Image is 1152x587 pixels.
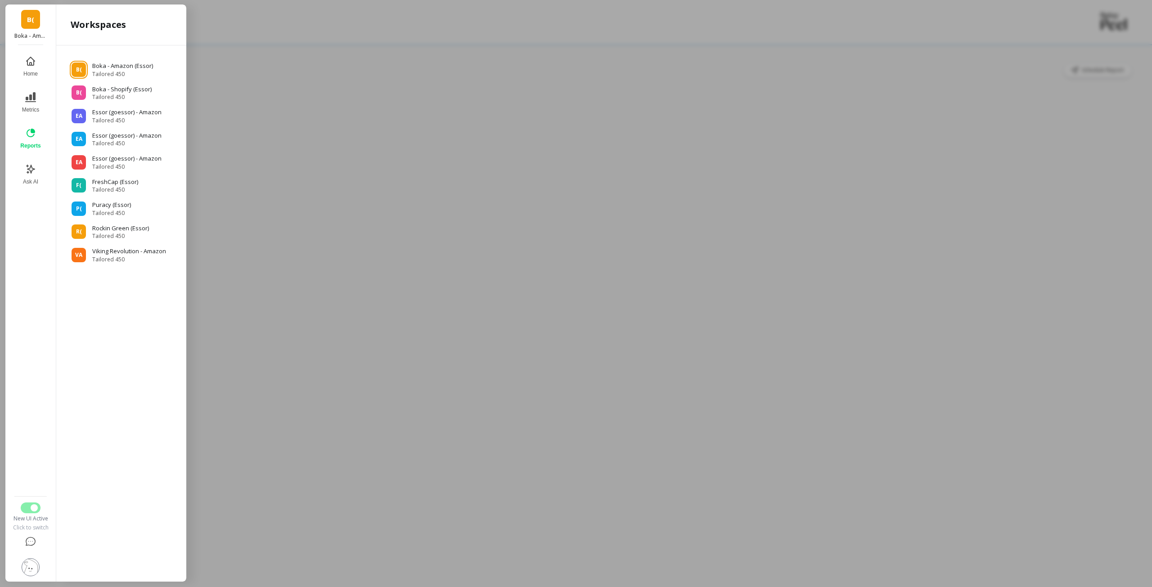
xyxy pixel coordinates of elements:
p: Essor (goessor) - Amazon [92,131,162,140]
span: Tailored 450 [92,186,138,193]
span: Tailored 450 [92,163,162,170]
p: Essor (goessor) - Amazon [92,108,162,117]
div: Click to switch [11,524,49,531]
span: Metrics [22,106,40,113]
span: Tailored 450 [92,71,153,78]
span: Ask AI [23,178,38,185]
span: Tailored 450 [92,233,149,240]
button: Switch to Legacy UI [21,502,40,513]
span: EA [76,112,82,120]
span: Home [23,70,38,77]
span: EA [76,159,82,166]
span: F( [76,182,81,189]
button: Home [15,50,46,83]
span: R( [76,228,82,235]
button: Help [11,531,49,553]
span: B( [76,89,82,96]
div: New UI Active [11,515,49,522]
span: P( [76,205,82,212]
span: Tailored 450 [92,140,162,147]
span: VA [75,251,82,259]
button: Settings [11,553,49,582]
button: Ask AI [15,158,46,191]
p: Essor (goessor) - Amazon [92,154,162,163]
p: Boka - Shopify (Essor) [92,85,152,94]
span: Tailored 450 [92,94,152,101]
h2: Workspaces [71,18,126,31]
span: Tailored 450 [92,210,131,217]
span: Tailored 450 [92,256,166,263]
span: Reports [20,142,40,149]
img: profile picture [22,558,40,576]
span: Tailored 450 [92,117,162,124]
p: Puracy (Essor) [92,201,131,210]
button: Metrics [15,86,46,119]
p: Viking Revolution - Amazon [92,247,166,256]
span: B( [76,66,82,73]
p: Boka - Amazon (Essor) [92,62,153,71]
span: EA [76,135,82,143]
span: B( [27,14,34,25]
p: FreshCap (Essor) [92,178,138,187]
button: Reports [15,122,46,155]
p: Rockin Green (Essor) [92,224,149,233]
p: Boka - Amazon (Essor) [14,32,47,40]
